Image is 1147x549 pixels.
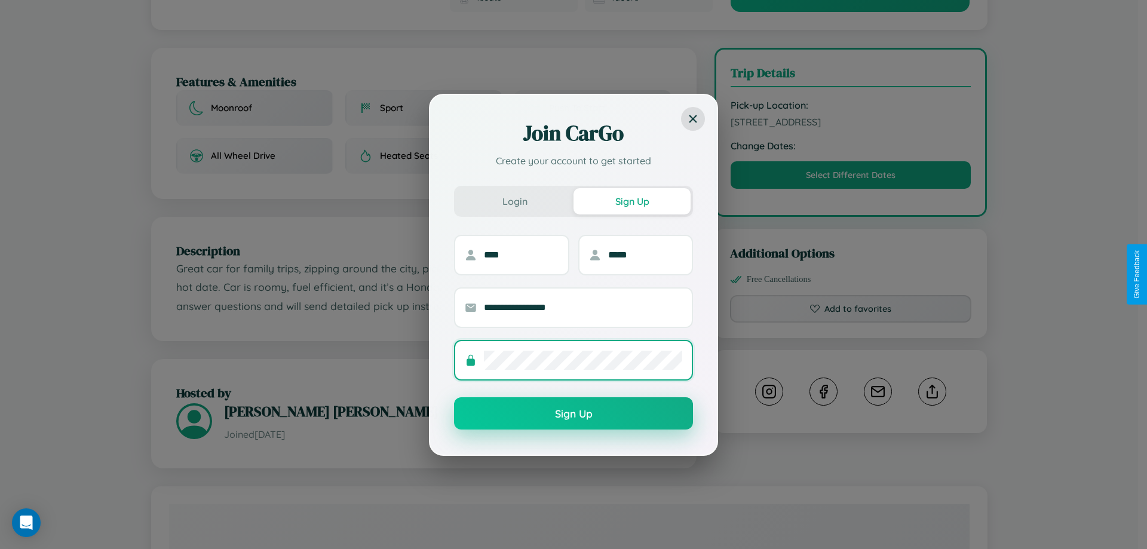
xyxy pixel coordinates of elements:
button: Sign Up [573,188,691,214]
h2: Join CarGo [454,119,693,148]
p: Create your account to get started [454,154,693,168]
button: Sign Up [454,397,693,430]
div: Give Feedback [1133,250,1141,299]
button: Login [456,188,573,214]
div: Open Intercom Messenger [12,508,41,537]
